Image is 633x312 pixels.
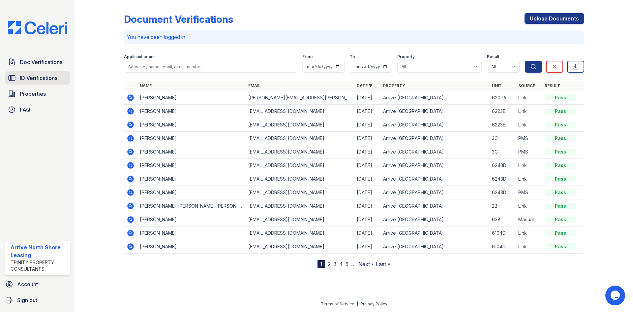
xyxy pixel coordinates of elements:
td: [DATE] [354,240,380,254]
td: [DATE] [354,145,380,159]
td: 6243D [489,172,516,186]
td: Link [516,240,542,254]
td: [PERSON_NAME] [137,105,246,118]
a: 2 [328,261,331,267]
div: Pass [545,135,576,142]
td: Arrive [GEOGRAPHIC_DATA] [380,91,489,105]
td: Arrive [GEOGRAPHIC_DATA] [380,213,489,226]
td: Link [516,105,542,118]
button: Sign out [3,294,73,307]
td: [EMAIL_ADDRESS][DOMAIN_NAME] [246,240,354,254]
td: [PERSON_NAME] [PERSON_NAME] [PERSON_NAME] [137,199,246,213]
td: [DATE] [354,105,380,118]
a: Next › [358,261,373,267]
td: [PERSON_NAME] [137,213,246,226]
td: 3C [489,145,516,159]
td: [EMAIL_ADDRESS][DOMAIN_NAME] [246,145,354,159]
a: Unit [492,83,502,88]
div: Pass [545,216,576,223]
div: Pass [545,243,576,250]
td: Arrive [GEOGRAPHIC_DATA] [380,199,489,213]
td: Arrive [GEOGRAPHIC_DATA] [380,226,489,240]
td: [PERSON_NAME] [137,118,246,132]
a: FAQ [5,103,70,116]
div: Pass [545,203,576,209]
td: [DATE] [354,199,380,213]
td: Arrive [GEOGRAPHIC_DATA] [380,105,489,118]
td: Arrive [GEOGRAPHIC_DATA] [380,145,489,159]
td: [DATE] [354,118,380,132]
td: Arrive [GEOGRAPHIC_DATA] [380,118,489,132]
span: Properties [20,90,46,98]
a: Properties [5,87,70,100]
a: ID Verifications [5,71,70,85]
td: 620 1A [489,91,516,105]
td: [DATE] [354,186,380,199]
span: Doc Verifications [20,58,62,66]
td: [DATE] [354,213,380,226]
label: To [350,54,355,59]
div: Trinity Property Consultants [11,259,67,272]
td: [PERSON_NAME] [137,91,246,105]
div: Pass [545,94,576,101]
td: [EMAIL_ADDRESS][DOMAIN_NAME] [246,186,354,199]
a: Property [383,83,405,88]
div: Pass [545,162,576,169]
td: [DATE] [354,132,380,145]
a: Result [545,83,560,88]
td: [PERSON_NAME] [137,132,246,145]
td: [EMAIL_ADDRESS][DOMAIN_NAME] [246,132,354,145]
label: From [302,54,313,59]
td: Arrive [GEOGRAPHIC_DATA] [380,132,489,145]
td: [EMAIL_ADDRESS][DOMAIN_NAME] [246,172,354,186]
input: Search by name, email, or unit number [124,61,297,73]
td: [EMAIL_ADDRESS][DOMAIN_NAME] [246,159,354,172]
a: Upload Documents [525,13,584,24]
td: [PERSON_NAME] [137,172,246,186]
td: [EMAIL_ADDRESS][DOMAIN_NAME] [246,105,354,118]
div: Pass [545,189,576,196]
td: [PERSON_NAME] [137,226,246,240]
div: Arrive North Shore Leasing [11,243,67,259]
a: Doc Verifications [5,55,70,69]
td: 638 [489,213,516,226]
td: Link [516,199,542,213]
span: Sign out [17,296,37,304]
img: CE_Logo_Blue-a8612792a0a2168367f1c8372b55b34899dd931a85d93a1a3d3e32e68fde9ad4.png [3,21,73,34]
label: Result [487,54,499,59]
div: Document Verifications [124,13,233,25]
td: Link [516,118,542,132]
a: 4 [339,261,343,267]
label: Applicant or unit [124,54,156,59]
td: 6243D [489,186,516,199]
a: Source [518,83,535,88]
td: Arrive [GEOGRAPHIC_DATA] [380,159,489,172]
td: [DATE] [354,226,380,240]
td: PMS [516,186,542,199]
td: PMS [516,145,542,159]
td: Arrive [GEOGRAPHIC_DATA] [380,186,489,199]
p: You have been logged in [127,33,582,41]
div: Pass [545,108,576,115]
td: 3C [489,132,516,145]
span: ID Verifications [20,74,57,82]
div: 1 [317,260,325,268]
a: Last » [376,261,390,267]
td: [PERSON_NAME] [137,186,246,199]
label: Property [397,54,415,59]
td: [EMAIL_ADDRESS][DOMAIN_NAME] [246,199,354,213]
td: 6223E [489,118,516,132]
a: Email [248,83,260,88]
td: Manual [516,213,542,226]
a: Terms of Service [321,301,354,306]
div: | [357,301,358,306]
td: 6223E [489,105,516,118]
td: Link [516,172,542,186]
td: PMS [516,132,542,145]
div: Pass [545,176,576,182]
div: Pass [545,121,576,128]
td: 2B [489,199,516,213]
a: 3 [333,261,337,267]
div: Pass [545,230,576,236]
span: Account [17,280,38,288]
